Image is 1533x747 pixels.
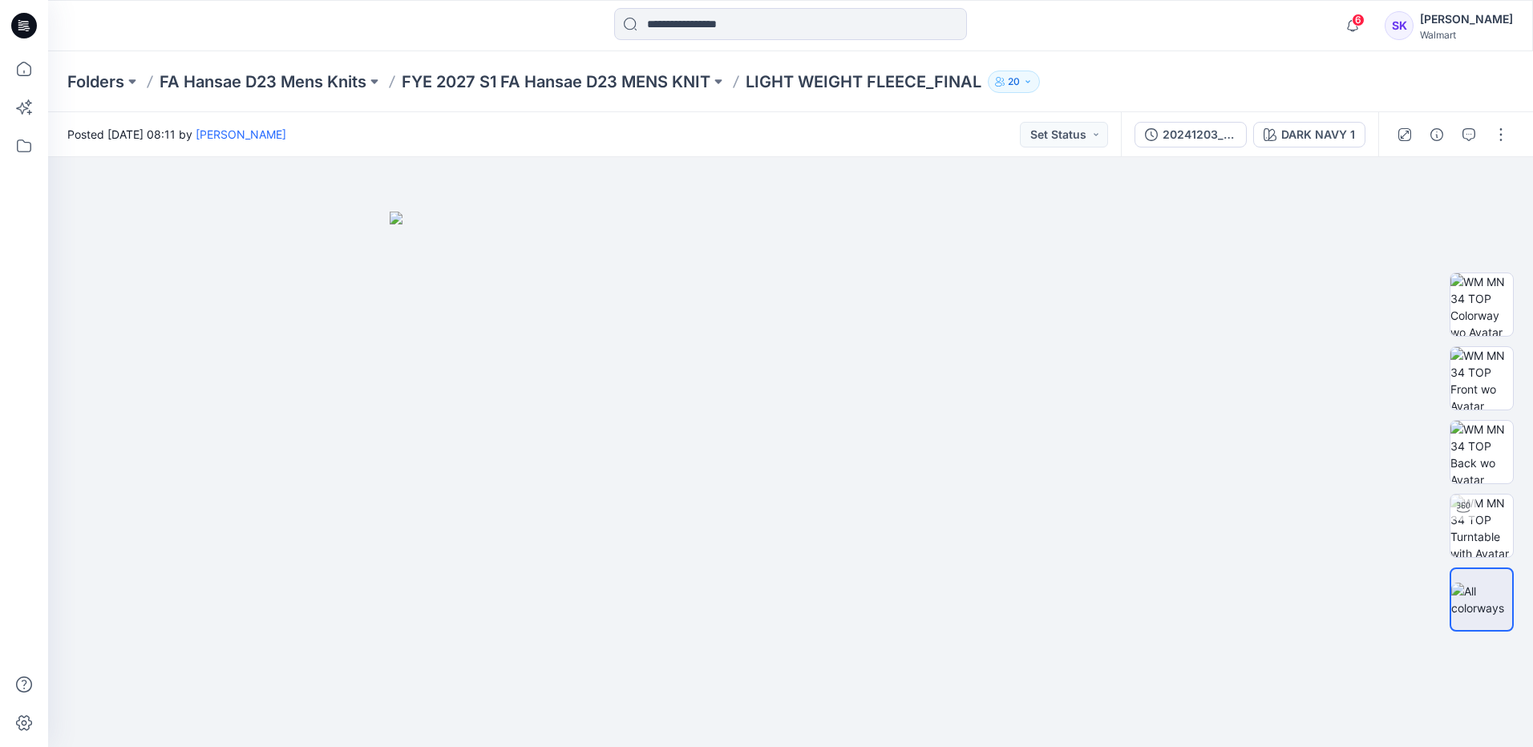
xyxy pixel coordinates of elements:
[196,127,286,141] a: [PERSON_NAME]
[1450,495,1513,557] img: WM MN 34 TOP Turntable with Avatar
[1451,583,1512,616] img: All colorways
[67,71,124,93] a: Folders
[1450,347,1513,410] img: WM MN 34 TOP Front wo Avatar
[1008,73,1020,91] p: 20
[1385,11,1414,40] div: SK
[1424,122,1450,147] button: Details
[1420,29,1513,41] div: Walmart
[746,71,981,93] p: LIGHT WEIGHT FLEECE_FINAL
[1352,14,1365,26] span: 6
[390,212,1191,747] img: eyJhbGciOiJIUzI1NiIsImtpZCI6IjAiLCJzbHQiOiJzZXMiLCJ0eXAiOiJKV1QifQ.eyJkYXRhIjp7InR5cGUiOiJzdG9yYW...
[1281,126,1355,143] div: DARK NAVY 1
[1420,10,1513,29] div: [PERSON_NAME]
[402,71,710,93] a: FYE 2027 S1 FA Hansae D23 MENS KNIT
[67,126,286,143] span: Posted [DATE] 08:11 by
[160,71,366,93] a: FA Hansae D23 Mens Knits
[988,71,1040,93] button: 20
[1135,122,1247,147] button: 20241203_ LS CREWNECK
[1163,126,1236,143] div: 20241203_ LS CREWNECK
[1253,122,1365,147] button: DARK NAVY 1
[1450,421,1513,483] img: WM MN 34 TOP Back wo Avatar
[1450,273,1513,336] img: WM MN 34 TOP Colorway wo Avatar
